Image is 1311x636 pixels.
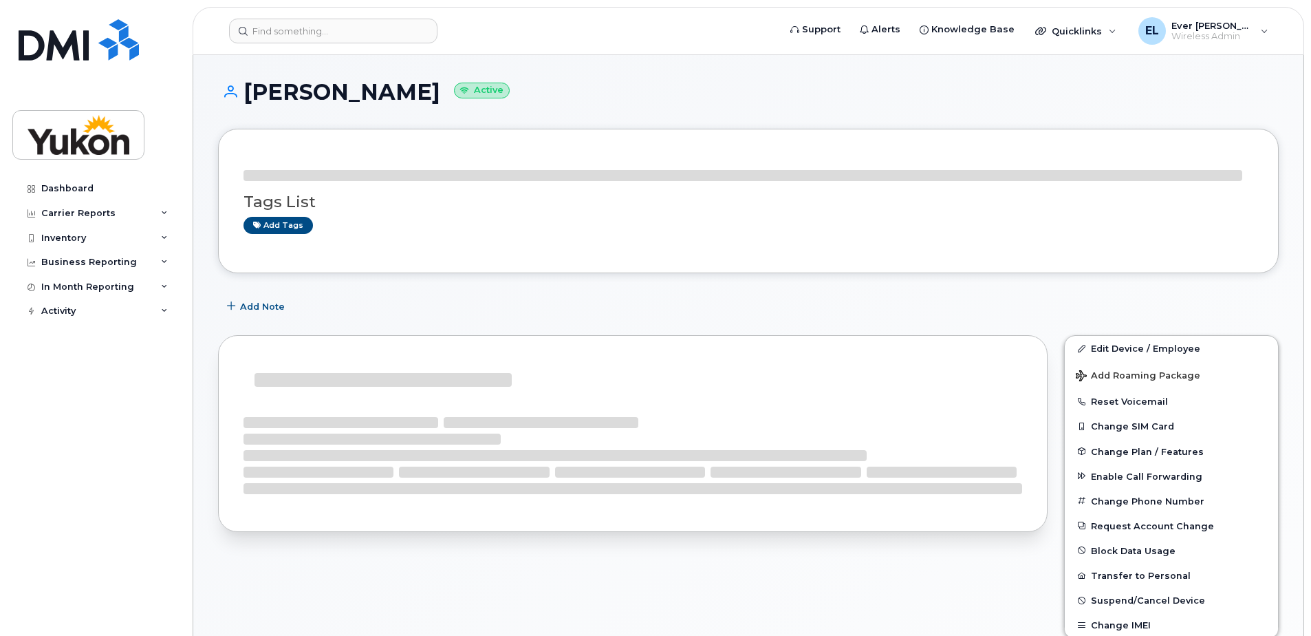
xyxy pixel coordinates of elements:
h1: [PERSON_NAME] [218,80,1279,104]
a: Edit Device / Employee [1065,336,1278,361]
button: Enable Call Forwarding [1065,464,1278,489]
button: Block Data Usage [1065,538,1278,563]
button: Change Phone Number [1065,489,1278,513]
h3: Tags List [243,193,1253,211]
button: Add Note [218,294,296,319]
button: Reset Voicemail [1065,389,1278,414]
span: Change Plan / Features [1091,446,1204,456]
a: Add tags [243,217,313,234]
button: Transfer to Personal [1065,563,1278,588]
small: Active [454,83,510,98]
span: Add Roaming Package [1076,370,1200,383]
span: Add Note [240,300,285,313]
button: Change Plan / Features [1065,439,1278,464]
button: Suspend/Cancel Device [1065,588,1278,613]
span: Suspend/Cancel Device [1091,595,1205,606]
button: Add Roaming Package [1065,361,1278,389]
button: Change SIM Card [1065,414,1278,438]
span: Enable Call Forwarding [1091,471,1202,481]
button: Request Account Change [1065,513,1278,538]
